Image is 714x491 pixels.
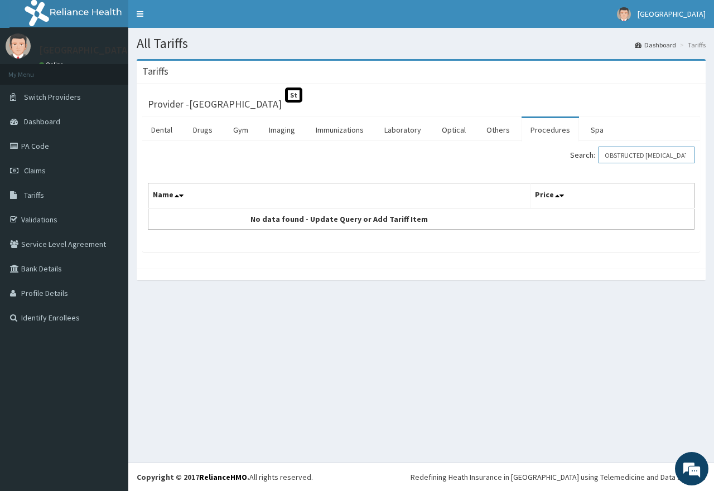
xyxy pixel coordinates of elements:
[58,62,187,77] div: Chat with us now
[6,33,31,59] img: User Image
[137,36,706,51] h1: All Tariffs
[65,140,154,253] span: We're online!
[199,472,247,482] a: RelianceHMO
[477,118,519,142] a: Others
[24,166,46,176] span: Claims
[142,66,168,76] h3: Tariffs
[307,118,373,142] a: Immunizations
[24,116,60,127] span: Dashboard
[635,40,676,50] a: Dashboard
[599,147,694,163] input: Search:
[183,6,210,32] div: Minimize live chat window
[285,87,302,103] span: St
[142,118,181,142] a: Dental
[617,7,631,21] img: User Image
[582,118,612,142] a: Spa
[39,45,131,55] p: [GEOGRAPHIC_DATA]
[137,472,249,482] strong: Copyright © 2017 .
[21,56,45,84] img: d_794563401_company_1708531726252_794563401
[128,463,714,491] footer: All rights reserved.
[433,118,475,142] a: Optical
[24,190,44,200] span: Tariffs
[224,118,257,142] a: Gym
[184,118,221,142] a: Drugs
[6,304,213,343] textarea: Type your message and hit 'Enter'
[24,92,81,102] span: Switch Providers
[148,99,282,109] h3: Provider - [GEOGRAPHIC_DATA]
[522,118,579,142] a: Procedures
[638,9,706,19] span: [GEOGRAPHIC_DATA]
[530,183,694,209] th: Price
[39,61,66,69] a: Online
[570,147,694,163] label: Search:
[260,118,304,142] a: Imaging
[375,118,430,142] a: Laboratory
[677,40,706,50] li: Tariffs
[148,208,530,230] td: No data found - Update Query or Add Tariff Item
[148,183,530,209] th: Name
[411,471,706,483] div: Redefining Heath Insurance in [GEOGRAPHIC_DATA] using Telemedicine and Data Science!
